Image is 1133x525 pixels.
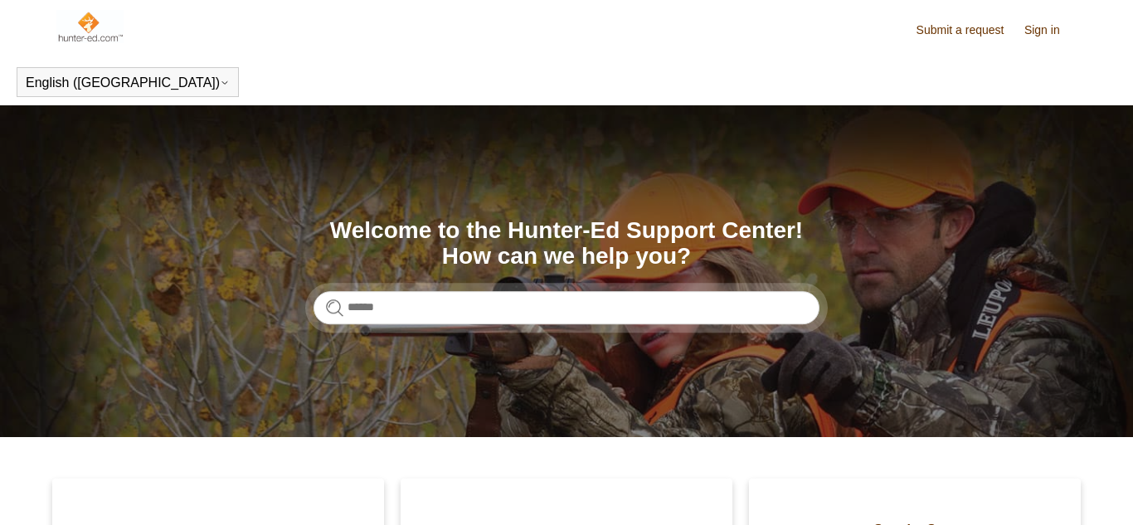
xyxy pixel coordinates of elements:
div: Chat Support [1026,469,1121,513]
img: Hunter-Ed Help Center home page [56,10,124,43]
h1: Welcome to the Hunter-Ed Support Center! How can we help you? [314,218,819,270]
a: Submit a request [917,22,1021,39]
input: Search [314,291,819,324]
button: English ([GEOGRAPHIC_DATA]) [26,75,230,90]
a: Sign in [1024,22,1077,39]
